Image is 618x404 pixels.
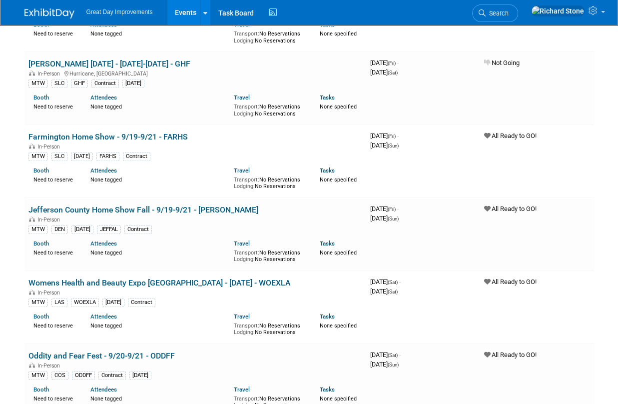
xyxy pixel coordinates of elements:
[90,94,117,101] a: Attendees
[234,329,255,335] span: Lodging:
[320,386,335,393] a: Tasks
[33,240,49,247] a: Booth
[28,79,48,88] div: MTW
[484,132,537,139] span: All Ready to GO!
[90,240,117,247] a: Attendees
[320,167,335,174] a: Tasks
[33,313,49,320] a: Booth
[98,371,126,380] div: Contract
[388,60,396,66] span: (Fri)
[388,362,399,367] span: (Sun)
[51,152,67,161] div: SLC
[29,143,35,148] img: In-Person Event
[28,278,290,287] a: Womens Health and Beauty Expo [GEOGRAPHIC_DATA] - [DATE] - WOEXLA
[234,395,259,402] span: Transport:
[29,70,35,75] img: In-Person Event
[388,289,398,294] span: (Sat)
[370,141,399,149] span: [DATE]
[102,298,124,307] div: [DATE]
[124,225,152,234] div: Contract
[90,393,226,402] div: None tagged
[320,94,335,101] a: Tasks
[37,143,63,150] span: In-Person
[234,322,259,329] span: Transport:
[484,205,537,212] span: All Ready to GO!
[28,152,48,161] div: MTW
[397,59,399,66] span: -
[370,205,399,212] span: [DATE]
[37,70,63,77] span: In-Person
[90,167,117,174] a: Attendees
[234,167,250,174] a: Travel
[90,313,117,320] a: Attendees
[234,386,250,393] a: Travel
[122,79,144,88] div: [DATE]
[33,167,49,174] a: Booth
[28,371,48,380] div: MTW
[37,216,63,223] span: In-Person
[370,59,399,66] span: [DATE]
[320,240,335,247] a: Tasks
[388,206,396,212] span: (Fri)
[399,351,401,358] span: -
[320,313,335,320] a: Tasks
[71,152,93,161] div: [DATE]
[234,249,259,256] span: Transport:
[37,289,63,296] span: In-Person
[29,362,35,367] img: In-Person Event
[370,132,399,139] span: [DATE]
[531,5,585,16] img: Richard Stone
[472,4,518,22] a: Search
[28,298,48,307] div: MTW
[129,371,151,380] div: [DATE]
[97,225,121,234] div: JEFFAL
[234,313,250,320] a: Travel
[33,28,76,37] div: Need to reserve
[234,240,250,247] a: Travel
[91,79,119,88] div: Contract
[397,132,399,139] span: -
[234,247,305,263] div: No Reservations No Reservations
[486,9,509,17] span: Search
[234,103,259,110] span: Transport:
[234,174,305,190] div: No Reservations No Reservations
[388,279,398,285] span: (Sat)
[86,8,153,15] span: Great Day Improvements
[234,28,305,44] div: No Reservations No Reservations
[71,79,88,88] div: GHF
[51,298,67,307] div: LAS
[484,351,537,358] span: All Ready to GO!
[370,287,398,295] span: [DATE]
[234,183,255,189] span: Lodging:
[484,59,520,66] span: Not Going
[28,351,175,360] a: Oddity and Fear Fest - 9/20-9/21 - ODDFF
[370,360,399,368] span: [DATE]
[28,132,188,141] a: Farmington Home Show - 9/19-9/21 - FARHS
[28,205,258,214] a: Jefferson County Home Show Fall - 9/19-9/21 - [PERSON_NAME]
[234,256,255,262] span: Lodging:
[370,351,401,358] span: [DATE]
[24,8,74,18] img: ExhibitDay
[90,320,226,329] div: None tagged
[388,133,396,139] span: (Fri)
[28,225,48,234] div: MTW
[320,30,357,37] span: None specified
[320,322,357,329] span: None specified
[397,205,399,212] span: -
[388,216,399,221] span: (Sun)
[51,225,68,234] div: DEN
[320,249,357,256] span: None specified
[234,30,259,37] span: Transport:
[72,371,95,380] div: ODDFF
[388,352,398,358] span: (Sat)
[33,101,76,110] div: Need to reserve
[234,176,259,183] span: Transport:
[370,214,399,222] span: [DATE]
[234,101,305,117] div: No Reservations No Reservations
[29,289,35,294] img: In-Person Event
[234,320,305,336] div: No Reservations No Reservations
[51,371,68,380] div: COS
[90,28,226,37] div: None tagged
[370,68,398,76] span: [DATE]
[320,103,357,110] span: None specified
